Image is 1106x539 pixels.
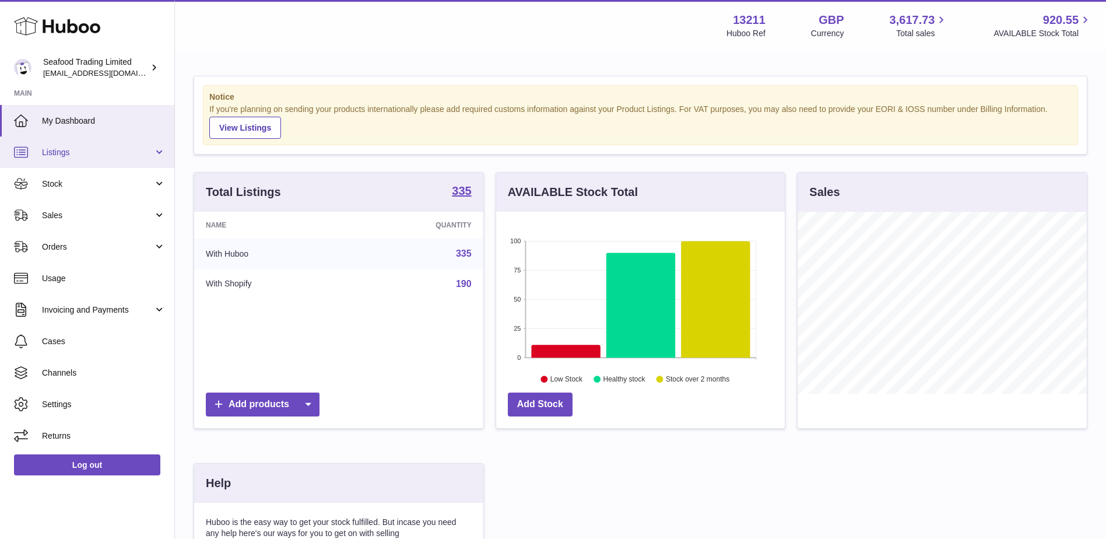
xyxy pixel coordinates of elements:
div: Currency [811,28,844,39]
a: Add products [206,393,319,416]
a: 335 [452,185,471,199]
div: Seafood Trading Limited [43,57,148,79]
td: With Shopify [194,269,350,299]
text: 75 [514,267,521,274]
a: 190 [456,279,472,289]
text: Stock over 2 months [666,375,729,383]
span: Listings [42,147,153,158]
text: 50 [514,296,521,303]
a: 920.55 AVAILABLE Stock Total [993,12,1092,39]
div: If you're planning on sending your products internationally please add required customs informati... [209,104,1072,139]
img: online@rickstein.com [14,59,31,76]
text: 0 [517,354,521,361]
span: Returns [42,430,166,442]
span: Orders [42,242,153,253]
span: Total sales [896,28,948,39]
span: Sales [42,210,153,221]
strong: Notice [209,92,1072,103]
h3: Help [206,475,231,491]
div: Huboo Ref [726,28,766,39]
text: Low Stock [550,375,583,383]
h3: Total Listings [206,184,281,200]
a: View Listings [209,117,281,139]
span: [EMAIL_ADDRESS][DOMAIN_NAME] [43,68,171,78]
text: 25 [514,325,521,332]
h3: AVAILABLE Stock Total [508,184,638,200]
td: With Huboo [194,239,350,269]
span: 3,617.73 [890,12,935,28]
th: Name [194,212,350,239]
p: Huboo is the easy way to get your stock fulfilled. But incase you need any help here's our ways f... [206,517,472,539]
a: Log out [14,454,160,475]
h3: Sales [809,184,840,200]
a: Add Stock [508,393,573,416]
text: 100 [510,237,521,244]
a: 3,617.73 Total sales [890,12,949,39]
span: Settings [42,399,166,410]
span: AVAILABLE Stock Total [993,28,1092,39]
span: Stock [42,178,153,190]
text: Healthy stock [603,375,645,383]
span: Channels [42,367,166,379]
span: Usage [42,273,166,284]
th: Quantity [350,212,483,239]
span: My Dashboard [42,116,166,127]
span: Invoicing and Payments [42,304,153,316]
span: Cases [42,336,166,347]
strong: GBP [819,12,844,28]
a: 335 [456,249,472,258]
span: 920.55 [1043,12,1079,28]
strong: 13211 [733,12,766,28]
strong: 335 [452,185,471,197]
